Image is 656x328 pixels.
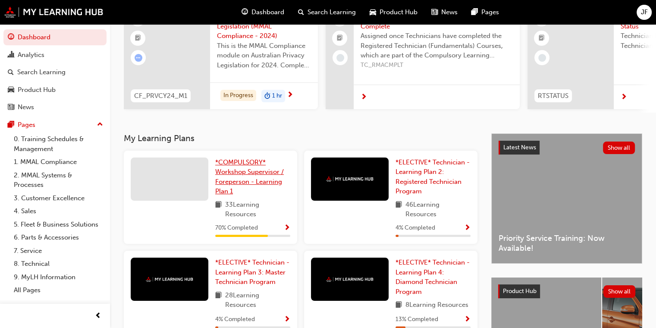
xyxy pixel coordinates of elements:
[242,7,248,18] span: guage-icon
[10,192,107,205] a: 3. Customer Excellence
[370,7,376,18] span: car-icon
[17,67,66,77] div: Search Learning
[3,117,107,133] button: Pages
[499,233,635,253] span: Priority Service Training: Now Available!
[637,5,652,20] button: JF
[361,60,513,70] span: TC_RMACMPLT
[298,7,304,18] span: search-icon
[361,31,513,60] span: Assigned once Technicians have completed the Registered Technician (Fundamentals) Courses, which ...
[18,50,44,60] div: Analytics
[464,224,471,232] span: Show Progress
[471,7,478,18] span: pages-icon
[215,315,255,325] span: 4 % Completed
[405,300,468,311] span: 8 Learning Resources
[336,54,344,62] span: learningRecordVerb_NONE-icon
[603,142,635,154] button: Show all
[10,244,107,258] a: 7. Service
[10,284,107,297] a: All Pages
[8,34,14,41] span: guage-icon
[10,169,107,192] a: 2. MMAL Systems & Processes
[481,7,499,17] span: Pages
[538,54,546,62] span: learningRecordVerb_NONE-icon
[291,3,363,21] a: search-iconSearch Learning
[97,119,103,130] span: up-icon
[18,102,34,112] div: News
[8,51,14,59] span: chart-icon
[621,94,627,101] span: next-icon
[217,12,311,41] span: Australian Privacy Legislation (MMAL Compliance - 2024)
[395,158,471,196] a: *ELECTIVE* Technician - Learning Plan 2: Registered Technician Program
[215,200,222,219] span: book-icon
[641,7,648,17] span: JF
[287,91,293,99] span: next-icon
[18,85,56,95] div: Product Hub
[3,64,107,80] a: Search Learning
[215,158,284,196] span: *COMPULSORY* Workshop Supervisor / Foreperson - Learning Plan 1
[10,231,107,244] a: 6. Parts & Accessories
[3,99,107,115] a: News
[124,5,318,109] a: CF_PRVCY24_M1Australian Privacy Legislation (MMAL Compliance - 2024)This is the MMAL Compliance m...
[395,315,438,325] span: 13 % Completed
[538,91,568,101] span: RTSTATUS
[215,223,258,233] span: 70 % Completed
[465,3,506,21] a: pages-iconPages
[220,90,256,101] div: In Progress
[326,5,520,109] a: Registered Mechanic Advanced - CompleteAssigned once Technicians have completed the Registered Te...
[539,33,545,44] span: booktick-icon
[3,47,107,63] a: Analytics
[464,314,471,325] button: Show Progress
[499,141,635,155] a: Latest NewsShow all
[326,277,374,282] img: mmal
[503,144,536,151] span: Latest News
[251,7,284,17] span: Dashboard
[3,82,107,98] a: Product Hub
[431,7,438,18] span: news-icon
[225,200,290,219] span: 33 Learning Resources
[124,133,477,143] h3: My Learning Plans
[95,311,101,322] span: prev-icon
[395,223,435,233] span: 4 % Completed
[337,33,343,44] span: booktick-icon
[264,91,270,102] span: duration-icon
[10,218,107,231] a: 5. Fleet & Business Solutions
[395,259,470,296] span: *ELECTIVE* Technician - Learning Plan 4: Diamond Technician Program
[424,3,465,21] a: news-iconNews
[217,41,311,70] span: This is the MMAL Compliance module on Australian Privacy Legislation for 2024. Complete this modu...
[215,158,290,196] a: *COMPULSORY* Workshop Supervisor / Foreperson - Learning Plan 1
[395,200,402,219] span: book-icon
[603,285,636,298] button: Show all
[491,133,642,264] a: Latest NewsShow allPriority Service Training: Now Available!
[3,28,107,117] button: DashboardAnalyticsSearch LearningProduct HubNews
[3,29,107,45] a: Dashboard
[10,257,107,271] a: 8. Technical
[146,277,193,282] img: mmal
[380,7,417,17] span: Product Hub
[10,205,107,218] a: 4. Sales
[405,200,471,219] span: 46 Learning Resources
[308,7,356,17] span: Search Learning
[464,223,471,233] button: Show Progress
[215,259,289,286] span: *ELECTIVE* Technician - Learning Plan 3: Master Technician Program
[395,300,402,311] span: book-icon
[361,94,367,101] span: next-icon
[441,7,458,17] span: News
[134,91,187,101] span: CF_PRVCY24_M1
[464,316,471,324] span: Show Progress
[395,158,470,196] span: *ELECTIVE* Technician - Learning Plan 2: Registered Technician Program
[284,224,290,232] span: Show Progress
[135,33,141,44] span: booktick-icon
[235,3,291,21] a: guage-iconDashboard
[10,271,107,284] a: 9. MyLH Information
[8,69,14,76] span: search-icon
[18,120,35,130] div: Pages
[8,121,14,129] span: pages-icon
[284,223,290,233] button: Show Progress
[215,258,290,287] a: *ELECTIVE* Technician - Learning Plan 3: Master Technician Program
[284,316,290,324] span: Show Progress
[4,6,104,18] a: mmal
[284,314,290,325] button: Show Progress
[272,91,282,101] span: 1 hr
[8,104,14,111] span: news-icon
[498,284,635,298] a: Product HubShow all
[10,132,107,155] a: 0. Training Schedules & Management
